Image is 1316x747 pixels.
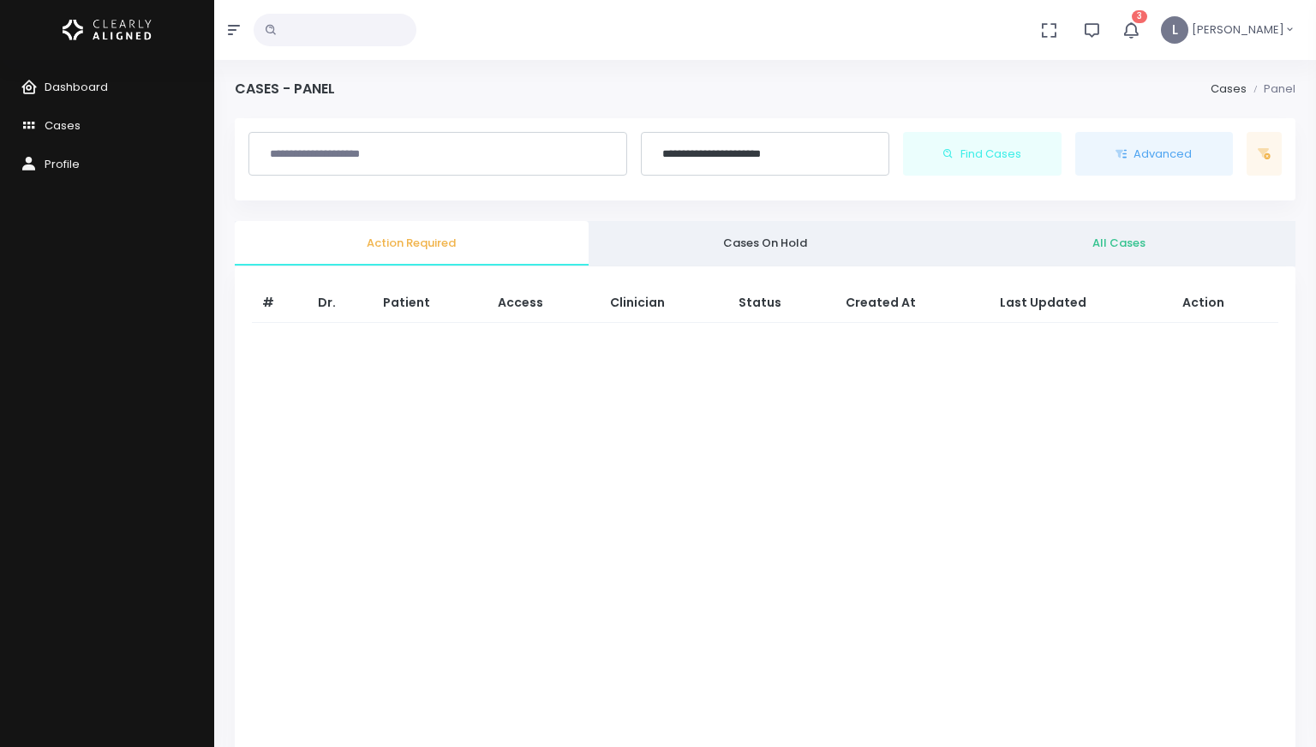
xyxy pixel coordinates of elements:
img: Logo Horizontal [63,12,152,48]
a: Cases [1211,81,1247,97]
th: # [252,284,308,323]
th: Patient [373,284,488,323]
th: Clinician [600,284,728,323]
span: Dashboard [45,79,108,95]
th: Last Updated [990,284,1171,323]
th: Created At [835,284,990,323]
span: Cases On Hold [602,235,929,252]
span: L [1161,16,1188,44]
span: [PERSON_NAME] [1192,21,1284,39]
th: Access [488,284,600,323]
span: Action Required [248,235,575,252]
th: Action [1172,284,1278,323]
th: Dr. [308,284,373,323]
button: Find Cases [903,132,1062,176]
button: Advanced [1075,132,1234,176]
li: Panel [1247,81,1295,98]
span: Cases [45,117,81,134]
span: Profile [45,156,80,172]
th: Status [728,284,836,323]
span: 3 [1132,10,1147,23]
span: All Cases [955,235,1282,252]
h4: Cases - Panel [235,81,335,97]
